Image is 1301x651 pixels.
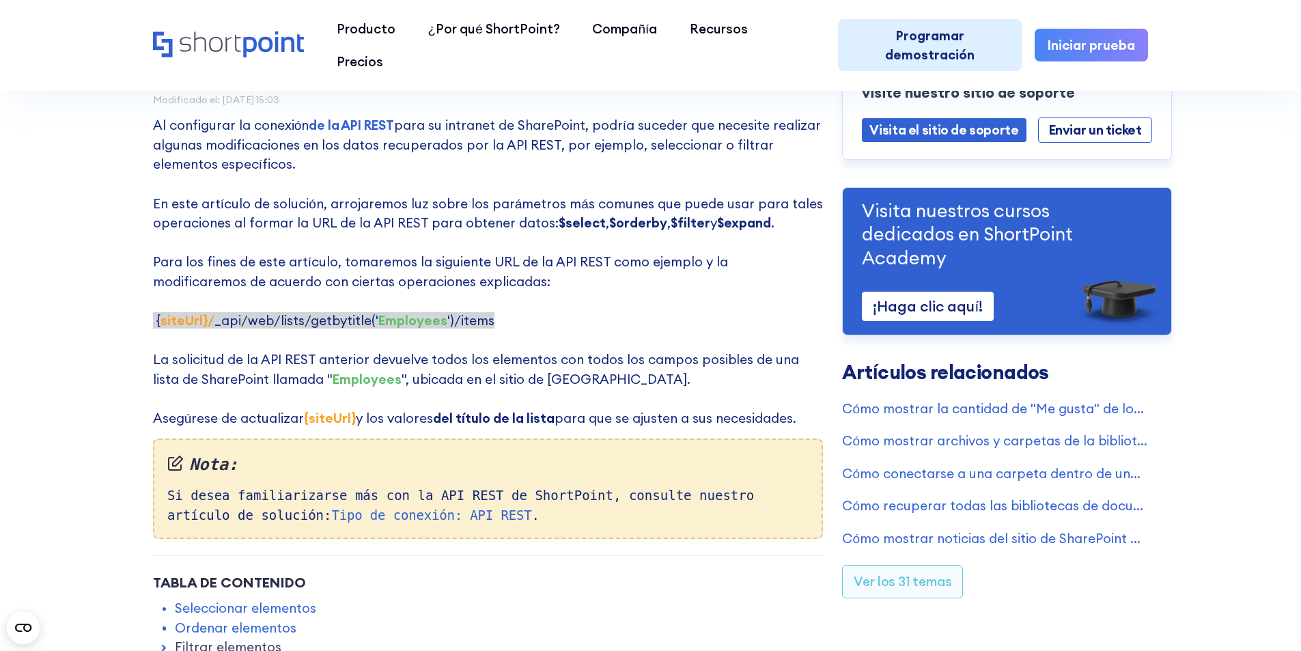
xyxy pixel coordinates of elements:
a: Producto [320,13,412,46]
a: Cómo recuperar todas las bibliotecas de documentos de una colección de sitios mediante ShortPoint... [842,496,1148,516]
font: y [710,214,717,231]
font: $orderby [609,214,667,231]
font: Ver los 31 temas [854,572,951,589]
font: Employees [333,371,402,387]
a: Cómo mostrar noticias del sitio de SharePoint mediante el tipo de conexión API REST de ShortPoint [842,529,1148,549]
font: para que se ajusten a sus necesidades. [555,410,796,426]
font: Para los fines de este artículo, tomaremos la siguiente URL de la API REST como ejemplo y la modi... [153,253,728,290]
font: del título de la lista [433,410,555,426]
iframe: Widget de chat [1055,493,1301,651]
font: {siteUrl} [304,410,356,426]
font: Tabla de contenido [153,574,306,591]
a: Tipo de conexión: API REST [332,508,532,523]
a: de la API REST [309,117,393,133]
font: $select [559,214,606,231]
font: ‍ { [153,312,160,329]
font: _api/web/lists/getbytitle(' [214,312,378,329]
font: Ordenar elementos [175,620,296,636]
font: Compañía [592,20,657,37]
a: ¿Por qué ShortPoint? [412,13,576,46]
font: para su intranet de SharePoint, podría suceder que necesite realizar algunas modificaciones en lo... [153,117,821,172]
font: $expand [717,214,771,231]
a: Programar demostración [838,19,1022,71]
font: ¡Haga clic aquí! [873,296,983,315]
a: Cómo mostrar la cantidad de "Me gusta" de los elementos de lista de SharePoint [842,398,1148,418]
font: Nota: [189,455,238,474]
font: Artículos relacionados [842,359,1048,384]
font: y los valores [356,410,433,426]
font: Asegúrese de actualizar [153,410,305,426]
font: Recursos [690,20,748,37]
font: Si desea familiarizarse más con la API REST de ShortPoint, consulte nuestro artículo de solución: [167,488,754,523]
font: Iniciar prueba [1048,37,1135,53]
button: Abrir el widget CMP [7,611,40,644]
font: Precios [337,53,383,70]
font: La solicitud de la API REST anterior devuelve todos los elementos con todos los campos posibles d... [153,351,799,387]
a: Precios [320,45,400,78]
a: Ver los 31 temas [842,564,963,598]
font: , [606,214,609,231]
a: Hogar [153,31,304,59]
font: siteUrl}/ [160,312,214,329]
font: Seleccionar elementos [175,600,316,616]
a: Seleccionar elementos [175,598,316,618]
font: Employees [378,312,447,329]
font: ')/items [447,312,494,329]
font: Programar demostración [885,27,975,64]
a: ¡Haga clic aquí! [862,291,994,320]
a: Cómo conectarse a una carpeta dentro de una biblioteca de documentos mediante la API REST [842,463,1148,483]
font: Al configurar la conexión [153,117,309,133]
font: $filter [671,214,710,231]
a: Cómo mostrar archivos y carpetas de la biblioteca de documentos en un elemento ShortPoint [842,431,1148,451]
a: Recursos [673,13,764,46]
font: , [667,214,671,231]
font: visite nuestro sitio de soporte [862,83,1075,101]
a: Visita el sitio de soporte [862,117,1026,141]
a: Enviar un ticket [1038,117,1153,142]
font: Producto [337,20,395,37]
font: . [771,214,774,231]
a: Ordenar elementos [175,618,296,638]
a: Iniciar prueba [1035,29,1148,61]
font: ", ubicada en el sitio de [GEOGRAPHIC_DATA]. [402,371,690,387]
font: . [531,508,539,523]
font: Visita el sitio de soporte [869,121,1018,137]
font: Modificado el: [DATE] 15:03 [153,94,279,106]
font: ¿Por qué ShortPoint? [428,20,560,37]
font: Enviar un ticket [1049,121,1142,137]
a: Compañía [576,13,674,46]
font: Visita nuestros cursos dedicados en ShortPoint Academy [862,198,1073,268]
font: En este artículo de solución, arrojaremos luz sobre los parámetros más comunes que puede usar par... [153,195,823,232]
